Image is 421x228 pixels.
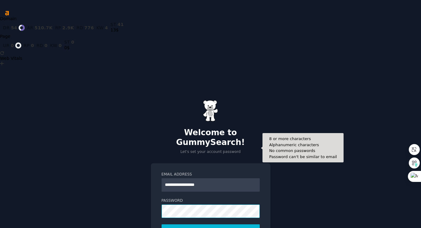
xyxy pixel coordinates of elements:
[162,198,260,204] label: Password
[96,25,108,30] a: kw4
[50,43,57,48] span: kw
[62,25,74,30] span: 2.9K
[3,43,9,48] span: ur
[55,25,61,30] span: rp
[71,40,74,45] span: 0
[162,172,260,177] label: Email Address
[50,43,62,48] a: kw0
[37,43,43,48] span: rd
[37,43,48,48] a: rd0
[64,40,70,45] span: st
[27,25,53,30] a: ar510.7K
[64,40,74,45] a: st0
[96,25,104,30] span: kw
[11,43,14,48] span: 0
[117,22,124,27] span: 41
[3,42,21,49] a: ur0
[24,43,30,48] span: rp
[45,43,48,48] span: 0
[111,22,116,27] span: st
[111,27,124,33] div: 13$
[151,128,270,147] h2: Welcome to GummySearch!
[35,25,53,30] span: 510.7K
[31,43,34,48] span: 0
[151,149,270,155] p: Let's set your account password
[105,25,108,30] span: 4
[111,22,124,27] a: st41
[55,25,74,30] a: rp2.9K
[3,25,25,31] a: dr54
[77,25,94,30] a: rd776
[203,100,218,121] img: Gummy Bear
[11,25,17,30] span: 54
[59,43,62,48] span: 0
[64,45,74,51] div: 0$
[24,43,34,48] a: rp0
[27,25,34,30] span: ar
[77,25,83,30] span: rd
[84,25,94,30] span: 776
[3,25,10,30] span: dr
